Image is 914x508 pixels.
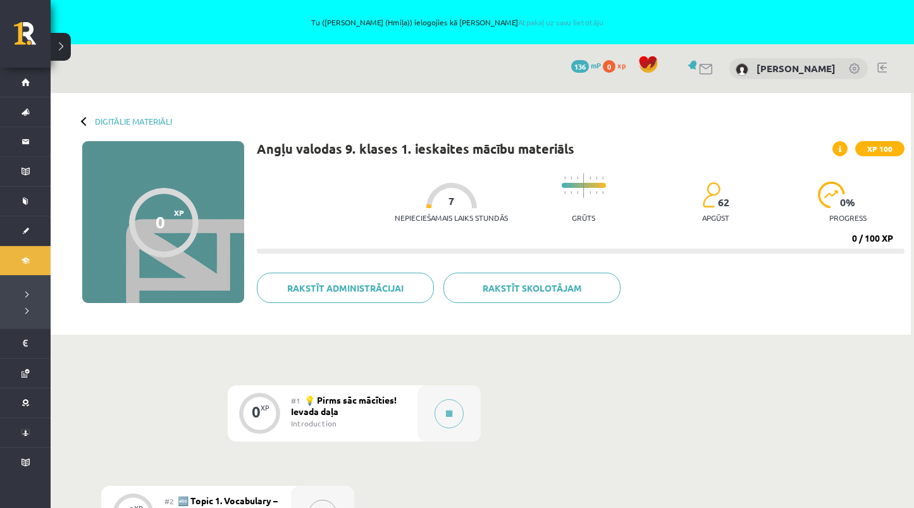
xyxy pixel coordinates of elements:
img: icon-short-line-57e1e144782c952c97e751825c79c345078a6d821885a25fce030b3d8c18986b.svg [571,177,572,180]
img: icon-short-line-57e1e144782c952c97e751825c79c345078a6d821885a25fce030b3d8c18986b.svg [571,191,572,194]
img: icon-progress-161ccf0a02000e728c5f80fcf4c31c7af3da0e1684b2b1d7c360e028c24a22f1.svg [818,182,845,208]
a: 0 xp [603,60,632,70]
img: icon-short-line-57e1e144782c952c97e751825c79c345078a6d821885a25fce030b3d8c18986b.svg [577,191,578,194]
a: Rakstīt administrācijai [257,273,434,303]
img: icon-short-line-57e1e144782c952c97e751825c79c345078a6d821885a25fce030b3d8c18986b.svg [564,177,565,180]
img: icon-short-line-57e1e144782c952c97e751825c79c345078a6d821885a25fce030b3d8c18986b.svg [564,191,565,194]
span: 0 [603,60,615,73]
span: 💡 Pirms sāc mācīties! Ievada daļa [291,394,397,417]
div: 0 [252,406,261,418]
img: icon-short-line-57e1e144782c952c97e751825c79c345078a6d821885a25fce030b3d8c18986b.svg [577,177,578,180]
img: icon-short-line-57e1e144782c952c97e751825c79c345078a6d821885a25fce030b3d8c18986b.svg [602,177,603,180]
p: apgūst [702,213,729,222]
p: Nepieciešamais laiks stundās [395,213,508,222]
a: Rakstīt skolotājam [443,273,621,303]
a: Rīgas 1. Tālmācības vidusskola [14,22,51,54]
a: Atpakaļ uz savu lietotāju [518,17,603,27]
div: Introduction [291,418,408,429]
a: 136 mP [571,60,601,70]
img: icon-short-line-57e1e144782c952c97e751825c79c345078a6d821885a25fce030b3d8c18986b.svg [596,177,597,180]
span: xp [617,60,626,70]
img: icon-short-line-57e1e144782c952c97e751825c79c345078a6d821885a25fce030b3d8c18986b.svg [596,191,597,194]
span: #1 [291,395,300,406]
span: 0 % [840,197,856,208]
a: Digitālie materiāli [95,116,172,126]
div: 0 [156,213,165,232]
span: Tu ([PERSON_NAME] (Hmiļa)) ielogojies kā [PERSON_NAME] [92,18,823,26]
span: 7 [448,195,454,207]
span: mP [591,60,601,70]
p: Grūts [572,213,595,222]
img: icon-short-line-57e1e144782c952c97e751825c79c345078a6d821885a25fce030b3d8c18986b.svg [602,191,603,194]
img: students-c634bb4e5e11cddfef0936a35e636f08e4e9abd3cc4e673bd6f9a4125e45ecb1.svg [702,182,720,208]
div: XP [261,404,269,411]
img: icon-short-line-57e1e144782c952c97e751825c79c345078a6d821885a25fce030b3d8c18986b.svg [590,191,591,194]
img: Aleksejs Dovbenko [736,63,748,76]
p: progress [829,213,867,222]
img: icon-long-line-d9ea69661e0d244f92f715978eff75569469978d946b2353a9bb055b3ed8787d.svg [583,173,584,198]
h1: Angļu valodas 9. klases 1. ieskaites mācību materiāls [257,141,574,156]
span: 136 [571,60,589,73]
span: XP [174,208,184,217]
a: [PERSON_NAME] [757,62,836,75]
span: 62 [718,197,729,208]
span: XP 100 [855,141,905,156]
span: #2 [164,496,174,506]
img: icon-short-line-57e1e144782c952c97e751825c79c345078a6d821885a25fce030b3d8c18986b.svg [590,177,591,180]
